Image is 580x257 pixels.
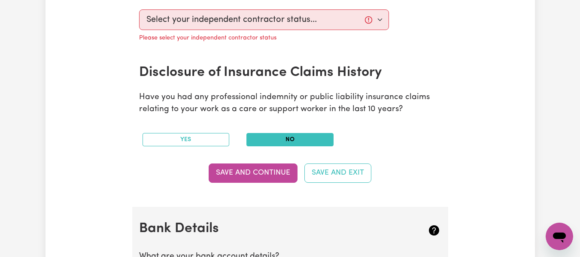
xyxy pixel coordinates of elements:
button: No [246,133,334,146]
p: Have you had any professional indemnity or public liability insurance claims relating to your wor... [139,91,441,116]
button: Yes [143,133,230,146]
h2: Disclosure of Insurance Claims History [139,64,391,81]
button: Save and Continue [209,163,298,182]
iframe: Button to launch messaging window [546,223,573,250]
h2: Bank Details [139,221,391,237]
button: Save and Exit [304,163,371,182]
p: Please select your independent contractor status [139,33,276,43]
